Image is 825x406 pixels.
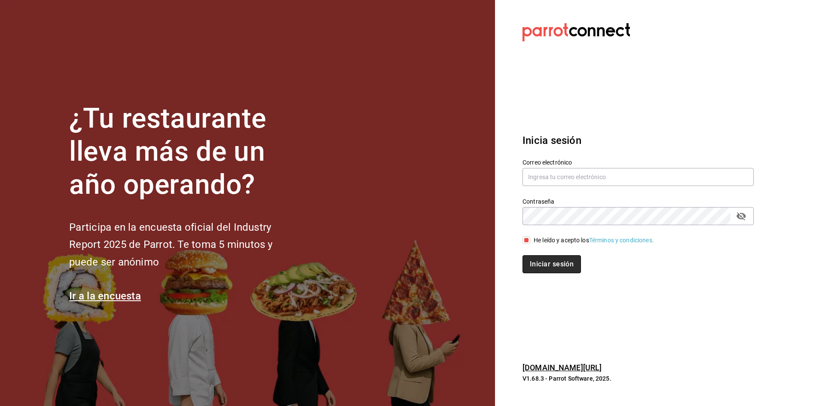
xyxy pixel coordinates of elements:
input: Ingresa tu correo electrónico [522,168,754,186]
a: Términos y condiciones. [589,237,654,244]
h3: Inicia sesión [522,133,754,148]
p: V1.68.3 - Parrot Software, 2025. [522,374,754,383]
h1: ¿Tu restaurante lleva más de un año operando? [69,102,301,201]
label: Correo electrónico [522,159,754,165]
button: passwordField [734,209,749,223]
div: He leído y acepto los [534,236,654,245]
label: Contraseña [522,198,754,205]
button: Iniciar sesión [522,255,581,273]
h2: Participa en la encuesta oficial del Industry Report 2025 de Parrot. Te toma 5 minutos y puede se... [69,219,301,271]
a: [DOMAIN_NAME][URL] [522,363,602,372]
a: Ir a la encuesta [69,290,141,302]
